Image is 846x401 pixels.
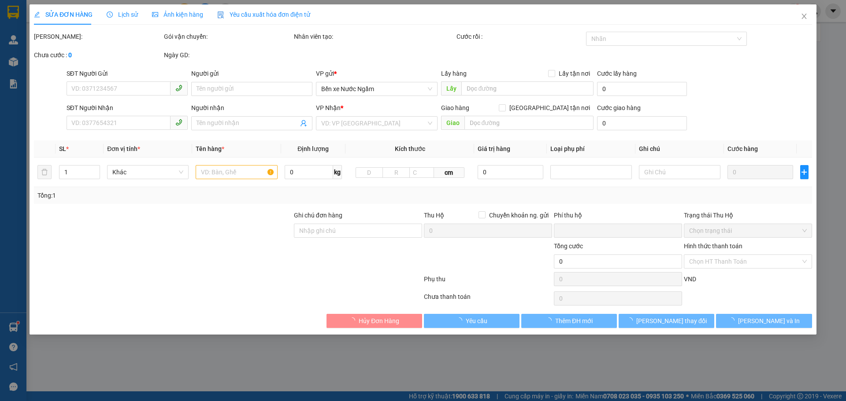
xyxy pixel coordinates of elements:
span: Ảnh kiện hàng [152,11,203,18]
b: 0 [68,52,72,59]
input: Ghi Chú [639,165,720,179]
div: Gói vận chuyển: [164,32,292,41]
span: edit [34,11,40,18]
div: Người gửi [191,69,312,78]
div: VP gửi [316,69,438,78]
input: Dọc đường [464,116,594,130]
div: SĐT Người Gửi [67,69,188,78]
span: Giao hàng [441,104,469,111]
span: plus [801,169,808,176]
span: picture [152,11,158,18]
span: VND [684,276,696,283]
span: loading [545,317,555,324]
div: Người nhận [191,103,312,113]
div: Chưa thanh toán [423,292,553,307]
input: R [382,167,410,178]
label: Cước lấy hàng [597,70,637,77]
span: Kích thước [395,145,425,152]
input: 0 [728,165,794,179]
span: Lịch sử [107,11,138,18]
span: Tổng cước [554,243,583,250]
span: Chọn trạng thái [689,224,807,237]
span: Giá trị hàng [478,145,511,152]
span: Hủy Đơn Hàng [359,316,399,326]
span: loading [349,317,359,324]
span: kg [333,165,342,179]
button: Hủy Đơn Hàng [327,314,422,328]
span: loading [728,317,738,324]
input: Cước lấy hàng [597,82,687,96]
span: user-add [301,120,308,127]
input: D [356,167,383,178]
input: Cước giao hàng [597,116,687,130]
button: plus [800,165,809,179]
span: Đơn vị tính [108,145,141,152]
button: Close [792,4,816,29]
div: [PERSON_NAME]: [34,32,162,41]
button: [PERSON_NAME] và In [716,314,812,328]
div: Ngày GD: [164,50,292,60]
button: delete [37,165,52,179]
span: Chuyển khoản ng. gửi [486,210,552,220]
div: Phụ thu [423,274,553,290]
th: Loại phụ phí [547,140,635,158]
span: [GEOGRAPHIC_DATA] tận nơi [506,103,594,113]
div: Phí thu hộ [554,210,682,224]
div: SĐT Người Nhận [67,103,188,113]
input: Dọc đường [461,81,594,96]
input: C [409,167,434,178]
span: Thêm ĐH mới [555,316,593,326]
div: Chưa cước : [34,50,162,60]
span: loading [627,317,636,324]
span: Lấy tận nơi [555,69,594,78]
span: Định lượng [297,145,329,152]
span: Tên hàng [196,145,225,152]
div: Nhân viên tạo: [294,32,455,41]
label: Ghi chú đơn hàng [294,212,342,219]
span: SL [59,145,66,152]
span: VP Nhận [316,104,341,111]
div: Cước rồi : [456,32,585,41]
img: icon [217,11,224,18]
th: Ghi chú [635,140,724,158]
span: [PERSON_NAME] thay đổi [636,316,707,326]
input: Ghi chú đơn hàng [294,224,422,238]
span: cm [434,167,464,178]
div: Tổng: 1 [37,191,327,200]
span: Yêu cầu xuất hóa đơn điện tử [217,11,310,18]
span: phone [175,119,182,126]
span: clock-circle [107,11,113,18]
span: close [801,13,808,20]
span: Thu Hộ [424,212,444,219]
span: Khác [113,166,184,179]
span: loading [456,317,466,324]
input: VD: Bàn, Ghế [196,165,278,179]
span: phone [175,85,182,92]
button: Yêu cầu [424,314,519,328]
span: [PERSON_NAME] và In [738,316,800,326]
span: Lấy [441,81,461,96]
label: Cước giao hàng [597,104,641,111]
label: Hình thức thanh toán [684,243,742,250]
span: Giao [441,116,464,130]
div: Trạng thái Thu Hộ [684,210,812,220]
span: Bến xe Nước Ngầm [322,82,432,96]
span: Lấy hàng [441,70,467,77]
span: Yêu cầu [466,316,487,326]
button: [PERSON_NAME] thay đổi [619,314,714,328]
span: SỬA ĐƠN HÀNG [34,11,93,18]
button: Thêm ĐH mới [521,314,617,328]
span: Cước hàng [728,145,758,152]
